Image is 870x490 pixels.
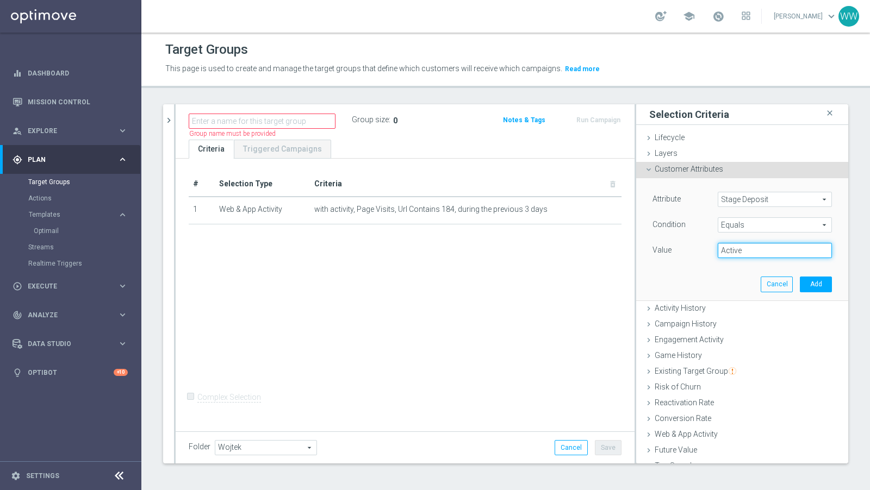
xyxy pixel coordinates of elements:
[26,473,59,479] a: Settings
[34,227,113,235] a: Optimail
[655,367,736,375] span: Existing Target Group
[655,149,678,158] span: Layers
[13,126,117,136] div: Explore
[28,128,117,134] span: Explore
[502,114,546,126] button: Notes & Tags
[655,461,703,470] span: Top Spenders
[28,210,128,219] button: Templates keyboard_arrow_right
[13,281,117,291] div: Execute
[189,129,276,139] label: Group name must be provided
[13,339,117,349] div: Data Studio
[117,310,128,320] i: keyboard_arrow_right
[28,358,114,387] a: Optibot
[655,445,697,454] span: Future Value
[13,358,128,387] div: Optibot
[12,311,128,319] button: track_changes Analyze keyboard_arrow_right
[389,115,390,124] label: :
[13,310,117,320] div: Analyze
[28,190,140,206] div: Actions
[655,382,701,391] span: Risk of Churn
[13,87,128,116] div: Mission Control
[117,338,128,349] i: keyboard_arrow_right
[28,87,128,116] a: Mission Control
[773,8,838,24] a: [PERSON_NAME]keyboard_arrow_down
[393,116,397,125] span: 0
[28,174,140,190] div: Target Groups
[189,140,234,159] a: Criteria
[28,194,113,203] a: Actions
[314,179,342,188] span: Criteria
[12,368,128,377] button: lightbulb Optibot +10
[234,140,331,159] a: Triggered Campaigns
[28,206,140,239] div: Templates
[215,172,310,197] th: Selection Type
[29,211,107,218] span: Templates
[655,335,724,344] span: Engagement Activity
[117,210,128,220] i: keyboard_arrow_right
[28,312,117,318] span: Analyze
[13,155,117,165] div: Plan
[825,10,837,22] span: keyboard_arrow_down
[12,69,128,78] button: equalizer Dashboard
[12,155,128,164] button: gps_fixed Plan keyboard_arrow_right
[13,68,22,78] i: equalizer
[314,205,548,214] span: with activity, Page Visits, Url Contains 184, during the previous 3 days
[12,282,128,291] button: play_circle_outline Execute keyboard_arrow_right
[13,368,22,378] i: lightbulb
[11,471,21,481] i: settings
[655,319,717,328] span: Campaign History
[655,398,714,407] span: Reactivation Rate
[197,392,261,403] label: Complex Selection
[800,277,832,292] button: Add
[838,6,859,27] div: WW
[761,277,793,292] button: Cancel
[652,194,681,203] lable: Attribute
[28,341,117,347] span: Data Studio
[655,430,718,438] span: Web & App Activity
[12,127,128,135] button: person_search Explore keyboard_arrow_right
[28,259,113,268] a: Realtime Triggers
[655,165,723,173] span: Customer Attributes
[352,115,389,124] label: Group size
[163,104,174,136] button: chevron_right
[824,106,835,121] i: close
[165,64,562,73] span: This page is used to create and manage the target groups that define which customers will receive...
[29,211,117,218] div: Templates
[12,98,128,106] button: Mission Control
[164,115,174,125] i: chevron_right
[28,283,117,290] span: Execute
[13,59,128,87] div: Dashboard
[28,239,140,255] div: Streams
[117,125,128,136] i: keyboard_arrow_right
[215,197,310,224] td: Web & App Activity
[595,440,622,455] button: Save
[117,154,128,165] i: keyboard_arrow_right
[652,245,672,255] label: Value
[655,351,702,360] span: Game History
[655,414,711,423] span: Conversion Rate
[649,108,729,121] h3: Selection Criteria
[655,133,685,142] span: Lifecycle
[12,340,128,348] button: Data Studio keyboard_arrow_right
[165,42,248,58] h1: Target Groups
[28,156,117,163] span: Plan
[13,126,22,136] i: person_search
[34,223,140,239] div: Optimail
[13,281,22,291] i: play_circle_outline
[683,10,695,22] span: school
[555,440,588,455] button: Cancel
[564,63,601,75] button: Read more
[655,304,706,312] span: Activity History
[13,155,22,165] i: gps_fixed
[189,197,215,224] td: 1
[117,281,128,291] i: keyboard_arrow_right
[189,114,335,129] input: Enter a name for this target group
